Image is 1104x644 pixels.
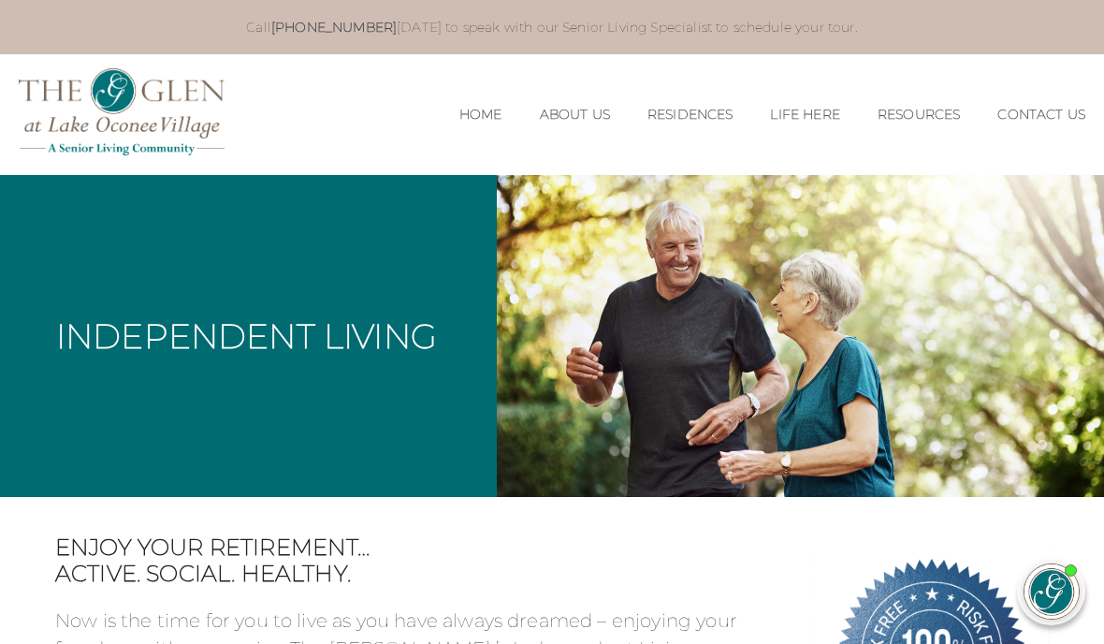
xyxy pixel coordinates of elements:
p: Call [DATE] to speak with our Senior Living Specialist to schedule your tour. [74,19,1030,36]
a: Resources [878,107,960,123]
h1: Independent Living [56,319,437,353]
a: Home [459,107,502,123]
img: The Glen Lake Oconee Home [19,68,225,155]
a: Contact Us [997,107,1085,123]
a: Life Here [770,107,839,123]
span: Enjoy your retirement… [55,534,787,562]
span: Active. Social. Healthy. [55,561,787,588]
a: About Us [540,107,610,123]
a: [PHONE_NUMBER] [271,19,397,36]
a: Residences [647,107,734,123]
img: avatar [1024,564,1079,619]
